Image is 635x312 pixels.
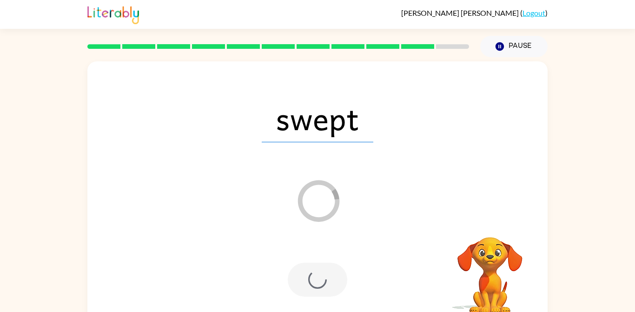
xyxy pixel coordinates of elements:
[87,4,139,24] img: Literably
[401,8,548,17] div: ( )
[262,94,373,142] span: swept
[523,8,545,17] a: Logout
[480,36,548,57] button: Pause
[401,8,520,17] span: [PERSON_NAME] [PERSON_NAME]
